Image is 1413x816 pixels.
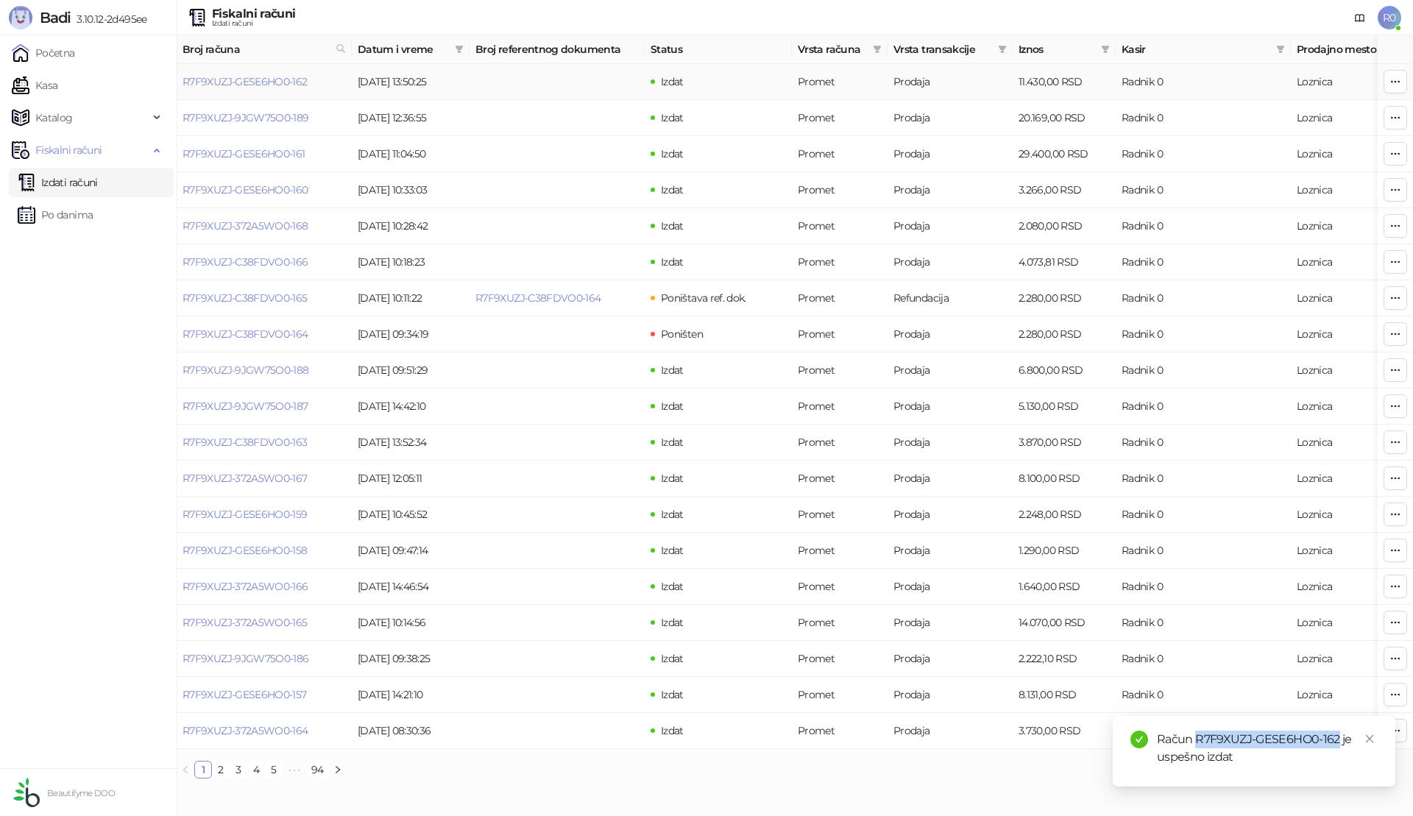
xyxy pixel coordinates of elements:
[1116,641,1291,677] td: Radnik 0
[998,45,1007,54] span: filter
[35,103,73,132] span: Katalog
[645,35,792,64] th: Status
[661,616,684,629] span: Izdat
[183,652,309,665] a: R7F9XUZJ-9JGW75O0-186
[1116,35,1291,64] th: Kasir
[1013,208,1116,244] td: 2.080,00 RSD
[283,761,306,778] li: Sledećih 5 Strana
[352,100,470,136] td: [DATE] 12:36:55
[1013,605,1116,641] td: 14.070,00 RSD
[1013,569,1116,605] td: 1.640,00 RSD
[183,291,308,305] a: R7F9XUZJ-C38FDVO0-165
[352,713,470,749] td: [DATE] 08:30:36
[1116,64,1291,100] td: Radnik 0
[212,20,295,27] div: Izdati računi
[352,316,470,352] td: [DATE] 09:34:19
[1013,280,1116,316] td: 2.280,00 RSD
[352,172,470,208] td: [DATE] 10:33:03
[266,762,282,778] a: 5
[792,35,888,64] th: Vrsta računa
[661,183,684,196] span: Izdat
[183,544,308,557] a: R7F9XUZJ-GESE6HO0-158
[352,677,470,713] td: [DATE] 14:21:10
[798,41,867,57] span: Vrsta računa
[661,544,684,557] span: Izdat
[1116,280,1291,316] td: Radnik 0
[888,136,1013,172] td: Prodaja
[12,71,57,100] a: Kasa
[475,291,601,305] a: R7F9XUZJ-C38FDVO0-164
[661,291,746,305] span: Poništava ref. dok.
[352,352,470,389] td: [DATE] 09:51:29
[183,327,308,341] a: R7F9XUZJ-C38FDVO0-164
[792,425,888,461] td: Promet
[1013,461,1116,497] td: 8.100,00 RSD
[792,461,888,497] td: Promet
[661,724,684,737] span: Izdat
[12,778,41,807] img: 64x64-companyLogo-432ed541-86f2-4000-a6d6-137676e77c9d.png
[352,280,470,316] td: [DATE] 10:11:22
[1364,734,1375,744] span: close
[352,605,470,641] td: [DATE] 10:14:56
[47,788,115,798] small: Beautifyme DOO
[1273,38,1288,60] span: filter
[1116,713,1291,749] td: Radnik 0
[888,172,1013,208] td: Prodaja
[792,713,888,749] td: Promet
[888,497,1013,533] td: Prodaja
[352,425,470,461] td: [DATE] 13:52:34
[177,641,352,677] td: R7F9XUZJ-9JGW75O0-186
[661,508,684,521] span: Izdat
[1116,677,1291,713] td: Radnik 0
[888,389,1013,425] td: Prodaja
[792,316,888,352] td: Promet
[306,761,329,778] li: 94
[183,688,307,701] a: R7F9XUZJ-GESE6HO0-157
[18,168,98,197] a: Izdati računi
[177,35,352,64] th: Broj računa
[888,280,1013,316] td: Refundacija
[1116,100,1291,136] td: Radnik 0
[792,389,888,425] td: Promet
[183,616,308,629] a: R7F9XUZJ-372A5WO0-165
[1116,352,1291,389] td: Radnik 0
[352,461,470,497] td: [DATE] 12:05:11
[212,761,230,778] li: 2
[1013,641,1116,677] td: 2.222,10 RSD
[893,41,992,57] span: Vrsta transakcije
[792,172,888,208] td: Promet
[183,183,308,196] a: R7F9XUZJ-GESE6HO0-160
[352,497,470,533] td: [DATE] 10:45:52
[177,761,194,778] li: Prethodna strana
[661,327,703,341] span: Poništen
[888,64,1013,100] td: Prodaja
[661,219,684,233] span: Izdat
[1116,208,1291,244] td: Radnik 0
[247,761,265,778] li: 4
[352,389,470,425] td: [DATE] 14:42:10
[792,605,888,641] td: Promet
[177,713,352,749] td: R7F9XUZJ-372A5WO0-164
[792,497,888,533] td: Promet
[177,569,352,605] td: R7F9XUZJ-372A5WO0-166
[1116,497,1291,533] td: Radnik 0
[888,461,1013,497] td: Prodaja
[177,172,352,208] td: R7F9XUZJ-GESE6HO0-160
[18,200,93,230] a: Po danima
[888,641,1013,677] td: Prodaja
[1116,461,1291,497] td: Radnik 0
[792,64,888,100] td: Promet
[1116,244,1291,280] td: Radnik 0
[183,255,308,269] a: R7F9XUZJ-C38FDVO0-166
[35,135,102,165] span: Fiskalni računi
[870,38,885,60] span: filter
[1013,172,1116,208] td: 3.266,00 RSD
[1013,244,1116,280] td: 4.073,81 RSD
[888,35,1013,64] th: Vrsta transakcije
[1013,713,1116,749] td: 3.730,00 RSD
[194,761,212,778] li: 1
[1116,425,1291,461] td: Radnik 0
[1013,136,1116,172] td: 29.400,00 RSD
[888,677,1013,713] td: Prodaja
[358,41,449,57] span: Datum i vreme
